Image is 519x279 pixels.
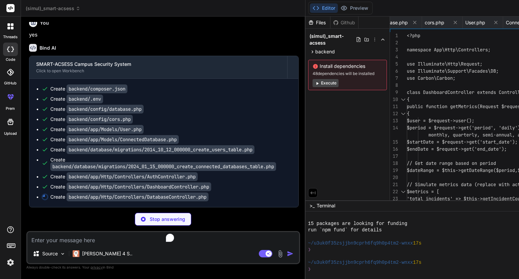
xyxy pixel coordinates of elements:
[390,188,398,195] div: 22
[390,89,398,96] div: 9
[310,33,356,46] span: (simul)_smart-acsess
[67,115,133,124] code: backend/config/cors.php
[67,145,254,154] code: backend/database/migrations/2014_10_12_000000_create_users_table.php
[390,68,398,75] div: 6
[338,3,371,13] button: Preview
[407,75,455,81] span: use Carbon\Carbon;
[26,264,300,271] p: Always double-check its answers. Your in Bind
[29,56,287,78] button: SMART-ACSESS Campus Security SystemClick to open Workbench
[50,173,198,180] div: Create
[390,117,398,124] div: 13
[4,131,17,136] label: Upload
[26,5,80,12] span: (simul)_smart-acsess
[390,174,398,181] div: 20
[390,124,398,131] div: 14
[390,60,398,68] div: 5
[407,32,420,39] span: <?php
[390,82,398,89] div: 8
[390,46,398,53] div: 3
[91,265,103,269] span: privacy
[50,106,144,112] div: Create
[50,116,133,123] div: Create
[313,71,382,76] span: 48 dependencies will be installed
[390,39,398,46] div: 2
[50,162,276,171] code: backend/database/migrations/2024_01_15_000000_create_connected_databases_table.php
[308,227,382,233] span: run `npm fund` for details
[407,118,474,124] span: $user = $request->user();
[407,68,499,74] span: use Illuminate\Support\Facades\DB;
[42,250,58,257] p: Source
[3,34,18,40] label: threads
[150,216,185,223] p: Stop answering
[390,160,398,167] div: 18
[390,32,398,39] div: 1
[67,135,179,144] code: backend/app/Models/ConnectedDatabase.php
[413,259,421,266] span: 17s
[390,110,398,117] div: 12
[36,68,280,74] div: Click to open Workbench
[67,95,103,103] code: backend/.env
[407,47,491,53] span: namespace App\Http\Controllers;
[67,84,127,93] code: backend/composer.json
[399,188,407,195] div: Click to collapse the range.
[67,193,208,201] code: backend/app/Http/Controllers/DatabaseController.php
[390,103,398,110] div: 11
[390,167,398,174] div: 19
[67,182,211,191] code: backend/app/Http/Controllers/DashboardController.php
[313,79,339,87] button: Execute
[67,172,198,181] code: backend/app/Http/Controllers/AuthController.php
[390,146,398,153] div: 16
[50,146,254,153] div: Create
[407,139,518,145] span: $startDate = $request->get('start_date');
[425,19,444,26] span: cors.php
[29,31,299,39] p: yes
[36,61,280,68] div: SMART-ACSESS Campus Security System
[308,240,413,247] span: ~/u3uk0f35zsjjbn9cprh6fq9h0p4tm2-wnxx
[50,96,103,102] div: Create
[407,96,410,102] span: {
[50,194,208,200] div: Create
[5,257,16,268] img: settings
[40,45,56,51] h6: Bind AI
[27,232,299,244] textarea: To enrich screen reader interactions, please activate Accessibility in Grammarly extension settings
[407,110,410,117] span: {
[390,153,398,160] div: 17
[6,57,15,62] label: code
[390,181,398,188] div: 21
[67,105,144,113] code: backend/config/database.php
[407,188,439,195] span: $metrics = [
[407,61,483,67] span: use Illuminate\Http\Request;
[6,106,15,111] label: prem
[67,125,144,134] code: backend/app/Models/User.php
[310,3,338,13] button: Editor
[390,138,398,146] div: 15
[50,183,211,190] div: Create
[50,136,179,143] div: Create
[310,202,315,209] span: >_
[330,19,358,26] div: Github
[313,63,382,70] span: Install dependencies
[407,167,518,173] span: $dateRange = $this->getDateRange($period,
[390,53,398,60] div: 4
[407,146,507,152] span: $endDate = $request->get('end_date');
[308,247,312,253] span: ❯
[315,48,335,55] span: backend
[377,19,408,26] span: database.php
[407,160,496,166] span: // Get date range based on period
[50,156,292,170] div: Create
[308,221,407,227] span: 15 packages are looking for funding
[50,85,127,92] div: Create
[50,126,144,133] div: Create
[390,75,398,82] div: 7
[60,251,66,257] img: Pick Models
[73,250,79,257] img: Claude 4 Sonnet
[413,240,421,247] span: 17s
[276,250,284,258] img: attachment
[308,266,312,273] span: ❯
[287,250,294,257] img: icon
[399,110,407,117] div: Click to collapse the range.
[305,19,330,26] div: Files
[407,196,510,202] span: 'total_incidents' => $this->getInciden
[82,250,132,257] p: [PERSON_NAME] 4 S..
[390,195,398,202] div: 23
